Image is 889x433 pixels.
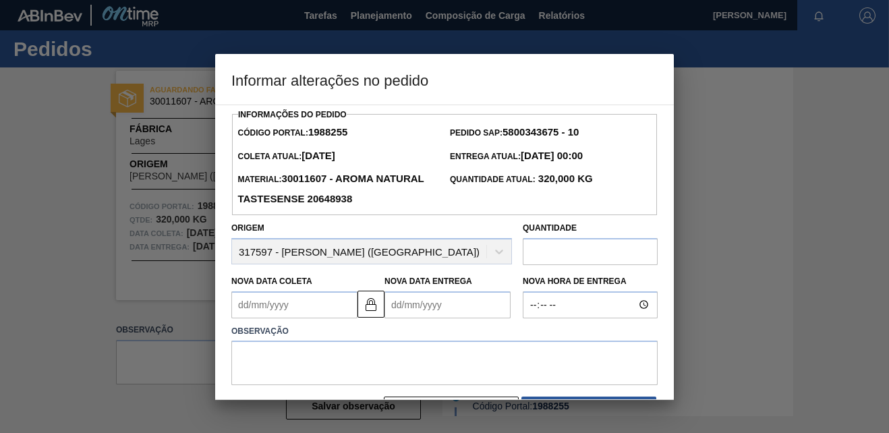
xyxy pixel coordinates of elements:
span: Código Portal: [237,128,347,138]
strong: [DATE] [302,150,335,161]
span: Pedido SAP: [450,128,579,138]
button: Salvar [521,397,656,424]
span: Coleta Atual: [237,152,335,161]
input: dd/mm/yyyy [231,291,357,318]
strong: 320,000 KG [536,173,593,184]
strong: 30011607 - AROMA NATURAL TASTESENSE 20648938 [237,173,424,204]
label: Nova Data Coleta [231,277,312,286]
img: locked [363,296,379,312]
label: Observação [231,322,658,341]
label: Nova Data Entrega [384,277,472,286]
strong: 5800343675 - 10 [503,126,579,138]
input: dd/mm/yyyy [384,291,511,318]
span: Quantidade Atual: [450,175,593,184]
span: Material: [237,175,424,204]
button: locked [357,291,384,318]
label: Quantidade [523,223,577,233]
button: Fechar [384,397,519,424]
label: Origem [231,223,264,233]
label: Nova Hora de Entrega [523,272,658,291]
span: Entrega Atual: [450,152,583,161]
label: Informações do Pedido [238,110,347,119]
strong: [DATE] 00:00 [521,150,583,161]
strong: 1988255 [308,126,347,138]
h3: Informar alterações no pedido [215,54,674,105]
